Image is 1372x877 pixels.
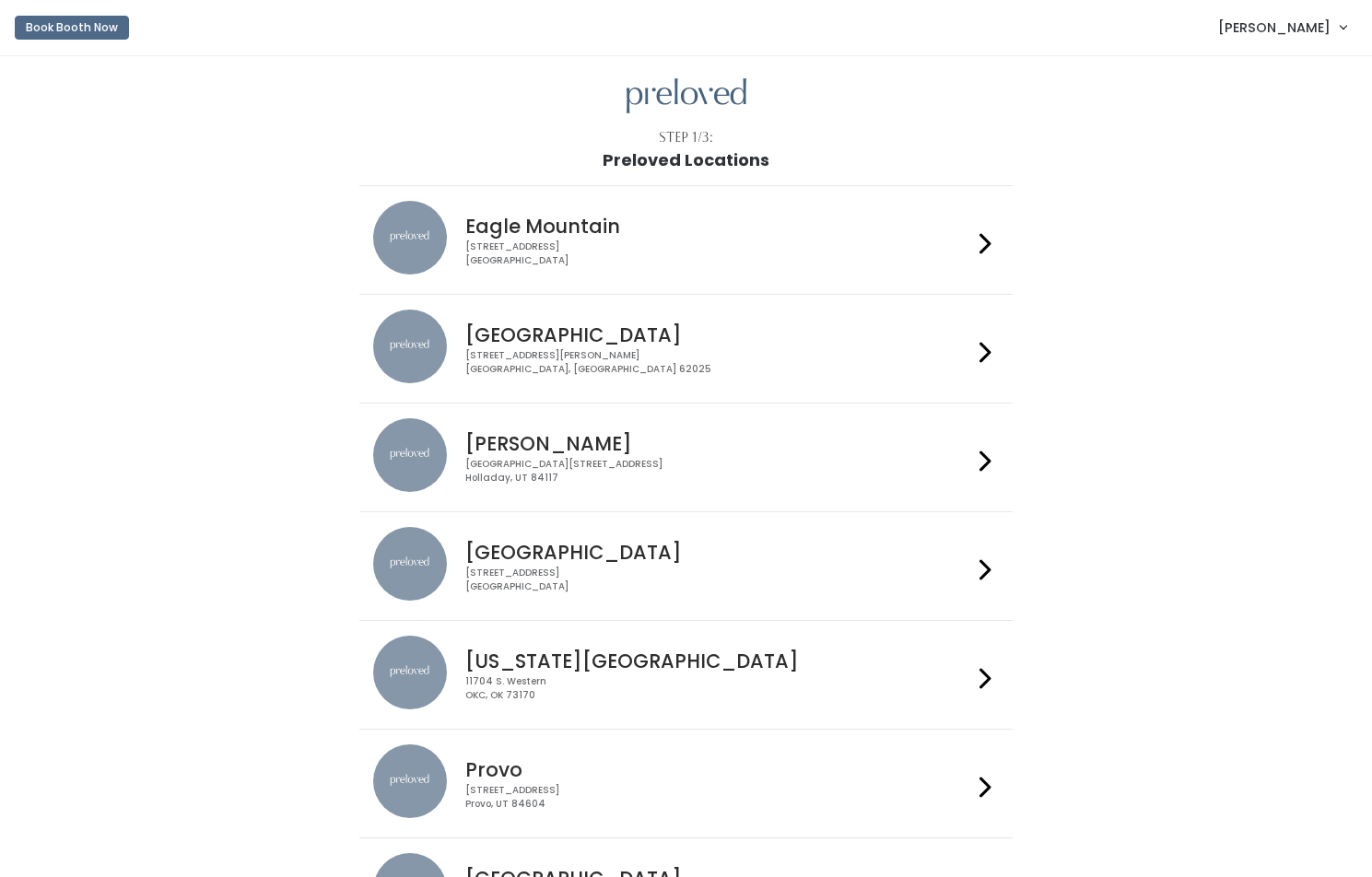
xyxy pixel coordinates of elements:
a: preloved location [GEOGRAPHIC_DATA] [STREET_ADDRESS][PERSON_NAME][GEOGRAPHIC_DATA], [GEOGRAPHIC_D... [373,310,999,388]
h4: [US_STATE][GEOGRAPHIC_DATA] [465,650,972,672]
h4: Eagle Mountain [465,216,972,237]
h4: [GEOGRAPHIC_DATA] [465,324,972,345]
img: preloved location [373,310,447,383]
img: preloved location [373,744,447,818]
img: preloved location [373,527,447,601]
a: preloved location [US_STATE][GEOGRAPHIC_DATA] 11704 S. WesternOKC, OK 73170 [373,636,999,714]
a: [PERSON_NAME] [1200,7,1365,47]
img: preloved location [373,636,447,709]
div: [GEOGRAPHIC_DATA][STREET_ADDRESS] Holladay, UT 84117 [465,458,972,485]
h4: [GEOGRAPHIC_DATA] [465,542,972,563]
a: Book Booth Now [15,7,129,48]
div: [STREET_ADDRESS] [GEOGRAPHIC_DATA] [465,240,972,267]
a: preloved location Provo [STREET_ADDRESS]Provo, UT 84604 [373,744,999,823]
div: [STREET_ADDRESS] Provo, UT 84604 [465,784,972,811]
div: [STREET_ADDRESS] [GEOGRAPHIC_DATA] [465,567,972,593]
img: preloved location [373,418,447,492]
a: preloved location [GEOGRAPHIC_DATA] [STREET_ADDRESS][GEOGRAPHIC_DATA] [373,527,999,605]
h4: [PERSON_NAME] [465,433,972,454]
img: preloved logo [627,78,746,114]
div: Step 1/3: [659,128,713,147]
a: preloved location Eagle Mountain [STREET_ADDRESS][GEOGRAPHIC_DATA] [373,201,999,279]
h4: Provo [465,759,972,780]
div: 11704 S. Western OKC, OK 73170 [465,675,972,702]
img: preloved location [373,201,447,275]
div: [STREET_ADDRESS][PERSON_NAME] [GEOGRAPHIC_DATA], [GEOGRAPHIC_DATA] 62025 [465,349,972,376]
span: [PERSON_NAME] [1218,18,1331,38]
button: Book Booth Now [15,16,129,40]
h1: Preloved Locations [603,151,769,170]
a: preloved location [PERSON_NAME] [GEOGRAPHIC_DATA][STREET_ADDRESS]Holladay, UT 84117 [373,418,999,497]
